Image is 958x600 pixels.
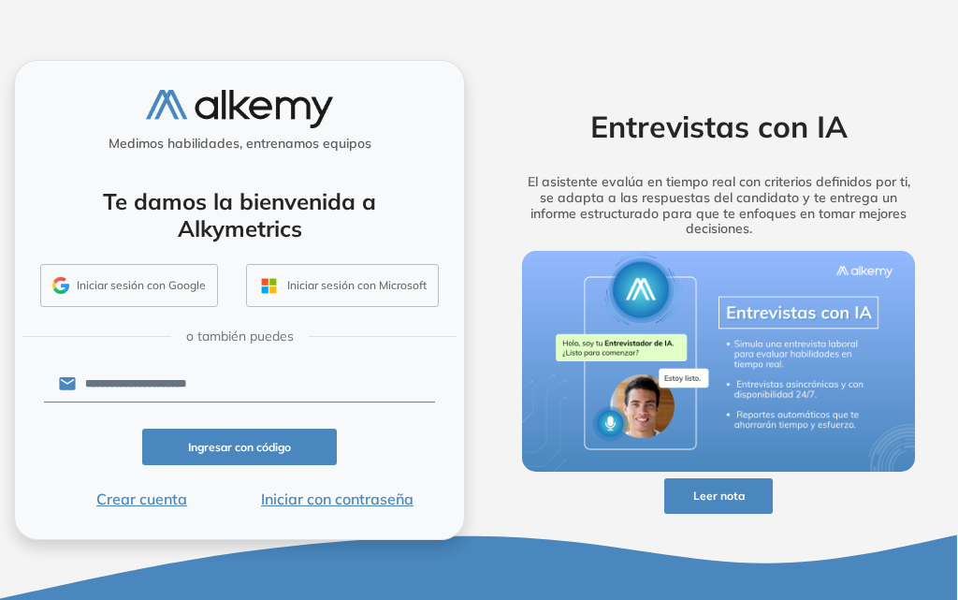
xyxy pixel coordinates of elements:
[239,488,435,510] button: Iniciar con contraseña
[52,277,69,294] img: GMAIL_ICON
[146,90,333,128] img: logo-alkemy
[40,264,218,307] button: Iniciar sesión con Google
[186,327,294,346] span: o también puedes
[258,275,280,297] img: OUTLOOK_ICON
[44,488,239,510] button: Crear cuenta
[621,383,958,600] iframe: Chat Widget
[39,188,440,242] h4: Te damos la bienvenida a Alkymetrics
[142,429,338,465] button: Ingresar con código
[246,264,439,307] button: Iniciar sesión con Microsoft
[501,109,936,144] h2: Entrevistas con IA
[621,383,958,600] div: Widget de chat
[522,251,914,472] img: img-more-info
[501,174,936,237] h5: El asistente evalúa en tiempo real con criterios definidos por ti, se adapta a las respuestas del...
[22,136,457,152] h5: Medimos habilidades, entrenamos equipos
